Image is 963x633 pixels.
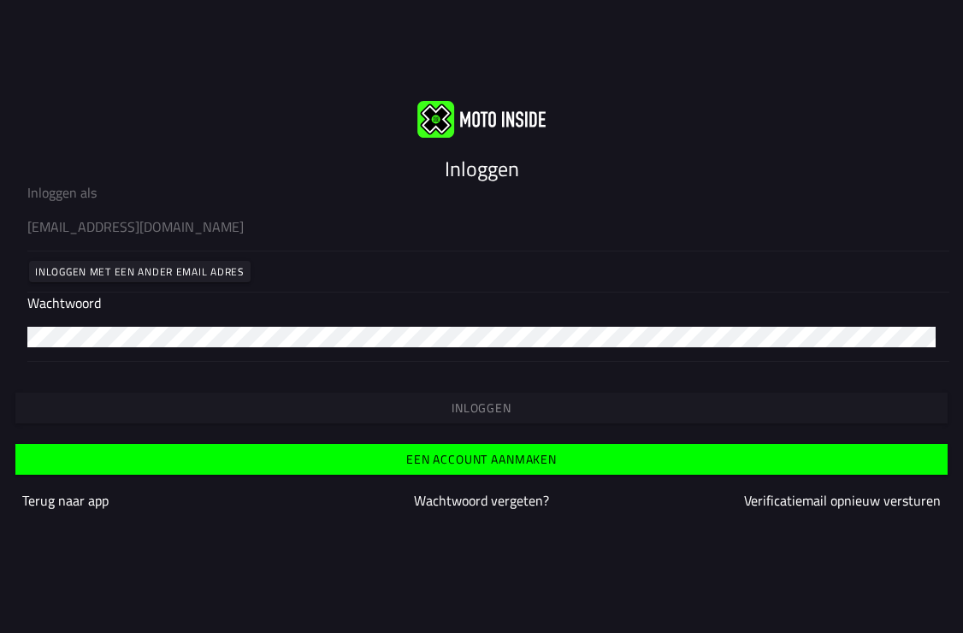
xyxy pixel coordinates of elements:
ion-input: Wachtwoord [27,293,936,361]
ion-text: Inloggen [445,153,519,184]
ion-button: Een account aanmaken [15,444,948,475]
a: Terug naar app [22,490,109,511]
a: Wachtwoord vergeten? [414,490,549,511]
ion-input: Inloggen als [27,182,936,251]
ion-button: Inloggen met een ander email adres [29,261,251,282]
a: Verificatiemail opnieuw versturen [744,490,941,511]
